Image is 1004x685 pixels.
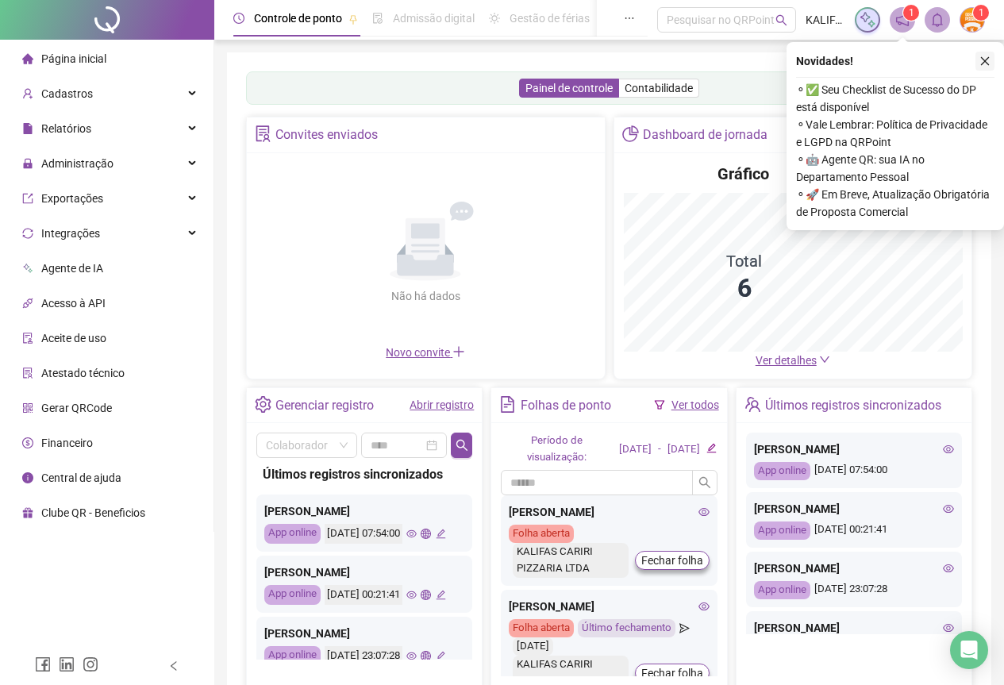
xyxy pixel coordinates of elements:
div: Open Intercom Messenger [950,631,988,669]
div: [PERSON_NAME] [264,502,464,520]
span: audit [22,333,33,344]
span: eye [406,651,417,661]
div: App online [754,462,810,480]
span: down [819,354,830,365]
span: eye [406,590,417,600]
span: Novo convite [386,346,465,359]
div: KALIFAS CARIRI PIZZARIA LTDA [513,543,628,578]
span: instagram [83,656,98,672]
div: Folhas de ponto [521,392,611,419]
span: eye [943,563,954,574]
span: Contabilidade [625,82,693,94]
span: Fechar folha [641,664,703,682]
span: Integrações [41,227,100,240]
div: Gerenciar registro [275,392,374,419]
span: search [698,476,711,489]
span: eye [943,503,954,514]
span: send [679,619,690,637]
div: [DATE] [619,441,652,458]
span: Novidades ! [796,52,853,70]
a: Ver detalhes down [756,354,830,367]
span: search [775,14,787,26]
span: search [456,439,468,452]
span: file-done [372,13,383,24]
div: Último fechamento [578,619,675,637]
button: Fechar folha [635,664,710,683]
div: [DATE] 00:21:41 [325,585,402,605]
span: bell [930,13,944,27]
span: Central de ajuda [41,471,121,484]
img: 73852 [960,8,984,32]
span: Admissão digital [393,12,475,25]
div: [PERSON_NAME] [264,564,464,581]
span: Painel de controle [525,82,613,94]
span: eye [943,622,954,633]
span: Relatórios [41,122,91,135]
div: App online [264,585,321,605]
span: Página inicial [41,52,106,65]
span: pie-chart [622,125,639,142]
span: ⚬ 🤖 Agente QR: sua IA no Departamento Pessoal [796,151,994,186]
span: Clube QR - Beneficios [41,506,145,519]
span: plus [452,345,465,358]
span: pushpin [348,14,358,24]
span: filter [654,399,665,410]
span: eye [943,444,954,455]
span: close [979,56,991,67]
div: [DATE] 07:54:00 [754,462,954,480]
div: Folha aberta [509,525,574,543]
span: export [22,193,33,204]
button: Fechar folha [635,551,710,570]
span: Aceite de uso [41,332,106,344]
span: eye [698,601,710,612]
span: edit [436,651,446,661]
span: gift [22,507,33,518]
div: [PERSON_NAME] [754,500,954,518]
div: Últimos registros sincronizados [263,464,466,484]
span: eye [698,506,710,518]
div: Convites enviados [275,121,378,148]
div: - [658,441,661,458]
img: sparkle-icon.fc2bf0ac1784a2077858766a79e2daf3.svg [859,11,876,29]
span: sync [22,228,33,239]
span: solution [22,368,33,379]
span: edit [706,443,717,453]
span: notification [895,13,910,27]
span: KALIFAS [806,11,845,29]
span: ⚬ Vale Lembrar: Política de Privacidade e LGPD na QRPoint [796,116,994,151]
span: facebook [35,656,51,672]
span: Cadastros [41,87,93,100]
span: lock [22,158,33,169]
span: sun [489,13,500,24]
sup: 1 [903,5,919,21]
span: Ver detalhes [756,354,817,367]
span: setting [255,396,271,413]
span: global [421,529,431,539]
span: api [22,298,33,309]
span: file-text [499,396,516,413]
span: Controle de ponto [254,12,342,25]
div: Dashboard de jornada [643,121,767,148]
div: [DATE] 23:07:28 [325,646,402,666]
span: 1 [909,7,914,18]
span: Agente de IA [41,262,103,275]
span: Acesso à API [41,297,106,310]
span: Gerar QRCode [41,402,112,414]
span: Fechar folha [641,552,703,569]
span: user-add [22,88,33,99]
h4: Gráfico [717,163,769,185]
div: App online [754,521,810,540]
div: Últimos registros sincronizados [765,392,941,419]
div: [DATE] 23:07:28 [754,581,954,599]
div: [DATE] 07:54:00 [325,524,402,544]
div: App online [264,646,321,666]
span: Financeiro [41,437,93,449]
a: Ver todos [671,398,719,411]
span: team [744,396,761,413]
span: global [421,651,431,661]
span: left [168,660,179,672]
span: home [22,53,33,64]
span: solution [255,125,271,142]
div: Período de visualização: [501,433,613,466]
span: linkedin [59,656,75,672]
